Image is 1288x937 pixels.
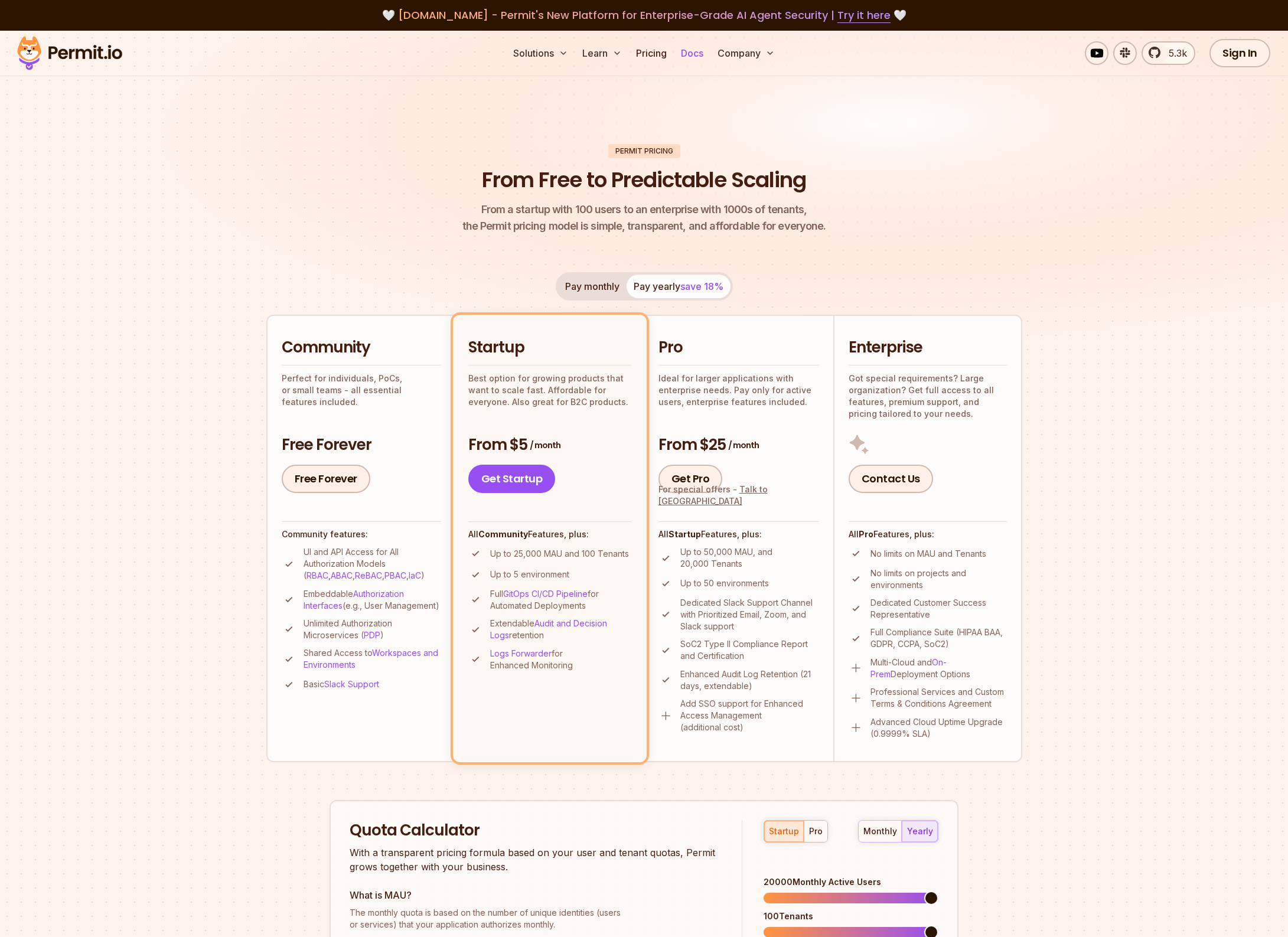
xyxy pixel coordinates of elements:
p: With a transparent pricing formula based on your user and tenant quotas, Permit grows together wi... [350,845,720,874]
button: Company [713,41,780,65]
p: Advanced Cloud Uptime Upgrade (0.9999% SLA) [870,716,1007,740]
span: The monthly quota is based on the number of unique identities (users [350,907,720,919]
h4: All Features, plus: [658,528,819,540]
p: Full for Automated Deployments [490,588,631,612]
p: Full Compliance Suite (HIPAA BAA, GDPR, CCPA, SoC2) [870,626,1007,650]
div: 🤍 🤍 [28,7,1260,24]
h3: From $25 [658,435,819,456]
img: Permit logo [12,33,128,73]
span: / month [530,439,560,451]
strong: Pro [859,529,873,539]
div: monthly [863,825,897,837]
div: For special offers - [658,484,819,507]
a: GitOps CI/CD Pipeline [503,589,588,599]
button: Pay monthly [558,275,627,298]
span: / month [728,439,759,451]
a: Contact Us [849,465,933,493]
a: PDP [364,630,380,640]
a: ABAC [331,570,353,580]
button: Solutions [508,41,573,65]
a: Pricing [631,41,671,65]
p: SoC2 Type II Compliance Report and Certification [680,638,819,662]
p: UI and API Access for All Authorization Models ( , , , , ) [304,546,441,582]
a: Docs [676,41,708,65]
a: Slack Support [324,679,379,689]
p: Enhanced Audit Log Retention (21 days, extendable) [680,668,819,692]
a: IaC [409,570,421,580]
div: Permit Pricing [608,144,680,158]
a: Get Startup [468,465,556,493]
h4: Community features: [282,528,441,540]
a: Get Pro [658,465,723,493]
h2: Community [282,337,441,358]
p: Multi-Cloud and Deployment Options [870,657,1007,680]
span: From a startup with 100 users to an enterprise with 1000s of tenants, [462,201,826,218]
p: Extendable retention [490,618,631,641]
p: No limits on projects and environments [870,567,1007,591]
strong: Community [478,529,528,539]
h2: Startup [468,337,631,358]
a: Authorization Interfaces [304,589,404,610]
p: Up to 25,000 MAU and 100 Tenants [490,548,629,560]
button: Learn [578,41,627,65]
p: Dedicated Customer Success Representative [870,597,1007,621]
a: 5.3k [1142,41,1195,65]
h3: From $5 [468,435,631,456]
p: or services) that your application authorizes monthly. [350,907,720,931]
p: Up to 50 environments [680,577,769,589]
p: the Permit pricing model is simple, transparent, and affordable for everyone. [462,201,826,234]
h2: Quota Calculator [350,820,720,841]
p: Basic [304,678,379,690]
p: Add SSO support for Enhanced Access Management (additional cost) [680,698,819,733]
h4: All Features, plus: [849,528,1007,540]
h3: What is MAU? [350,888,720,902]
p: for Enhanced Monitoring [490,648,631,671]
p: Best option for growing products that want to scale fast. Affordable for everyone. Also great for... [468,373,631,408]
p: Embeddable (e.g., User Management) [304,588,441,612]
strong: Startup [669,529,701,539]
p: Professional Services and Custom Terms & Conditions Agreement [870,686,1007,710]
p: Up to 5 environment [490,569,569,580]
p: Unlimited Authorization Microservices ( ) [304,618,441,641]
p: Ideal for larger applications with enterprise needs. Pay only for active users, enterprise featur... [658,373,819,408]
a: RBAC [306,570,328,580]
div: 100 Tenants [764,910,938,922]
a: PBAC [384,570,406,580]
h2: Pro [658,337,819,358]
p: Shared Access to [304,647,441,671]
a: Logs Forwarder [490,648,552,658]
p: No limits on MAU and Tenants [870,548,986,560]
p: Up to 50,000 MAU, and 20,000 Tenants [680,546,819,570]
a: Free Forever [282,465,370,493]
p: Dedicated Slack Support Channel with Prioritized Email, Zoom, and Slack support [680,597,819,632]
a: On-Prem [870,657,947,679]
p: Perfect for individuals, PoCs, or small teams - all essential features included. [282,373,441,408]
h2: Enterprise [849,337,1007,358]
p: Got special requirements? Large organization? Get full access to all features, premium support, a... [849,373,1007,420]
div: pro [809,825,823,837]
h3: Free Forever [282,435,441,456]
a: Try it here [837,8,891,23]
a: ReBAC [355,570,382,580]
h1: From Free to Predictable Scaling [482,165,806,195]
span: [DOMAIN_NAME] - Permit's New Platform for Enterprise-Grade AI Agent Security | [398,8,891,22]
a: Audit and Decision Logs [490,618,607,640]
h4: All Features, plus: [468,528,631,540]
div: 20000 Monthly Active Users [764,876,938,888]
span: 5.3k [1162,46,1187,60]
a: Sign In [1209,39,1270,67]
